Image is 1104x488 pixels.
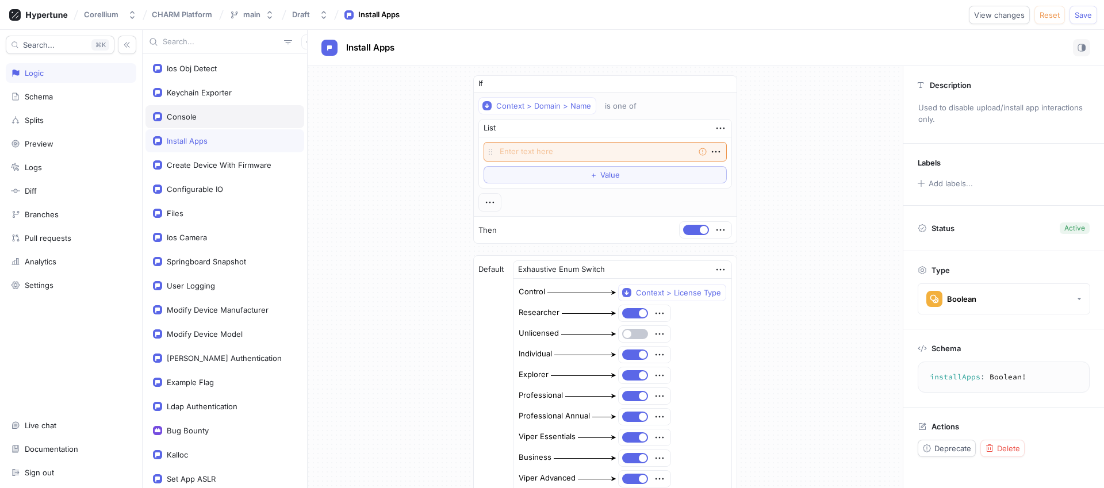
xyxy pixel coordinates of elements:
div: User Logging [167,281,215,290]
div: Context > Domain > Name [496,101,591,111]
p: Schema [931,344,961,353]
span: CHARM Platform [152,10,212,18]
button: Save [1069,6,1097,24]
span: Value [600,171,620,178]
div: Splits [25,116,44,125]
div: Viper Essentials [519,431,576,443]
div: Install Apps [358,9,400,21]
div: Boolean [947,294,976,304]
div: Control [519,286,545,298]
button: main [225,5,279,24]
div: Springboard Snapshot [167,257,246,266]
p: If [478,78,483,90]
a: Documentation [6,439,136,459]
div: is one of [605,101,637,111]
div: Individual [519,348,552,360]
div: Branches [25,210,59,219]
div: Logic [25,68,44,78]
div: Active [1064,223,1085,233]
div: Corellium [84,10,118,20]
div: Settings [25,280,53,290]
div: Analytics [25,257,56,266]
div: Pull requests [25,233,71,243]
textarea: installApps: Boolean! [923,367,1084,387]
button: Context > Domain > Name [478,97,596,114]
p: Actions [931,422,959,431]
button: Delete [980,440,1025,457]
div: Create Device With Firmware [167,160,271,170]
span: Search... [23,41,55,48]
span: Install Apps [346,43,394,52]
div: Install Apps [167,136,208,145]
div: Set App ASLR [167,474,216,483]
div: Ios Camera [167,233,207,242]
div: Live chat [25,421,56,430]
div: List [484,122,496,134]
button: Context > License Type [618,284,726,301]
div: [PERSON_NAME] Authentication [167,353,282,363]
div: Diff [25,186,37,195]
button: View changes [969,6,1030,24]
div: Ldap Authentication [167,402,237,411]
span: ＋ [590,171,597,178]
div: Modify Device Manufacturer [167,305,269,314]
div: K [91,39,109,51]
div: Unlicensed [519,328,559,339]
span: Delete [997,445,1020,452]
div: Files [167,209,183,218]
p: Default [478,264,504,275]
div: Bug Bounty [167,426,209,435]
button: Search...K [6,36,114,54]
span: Save [1075,11,1092,18]
p: Used to disable upload/install app interactions only. [913,98,1094,129]
p: Type [931,266,950,275]
p: Labels [918,158,941,167]
div: Kalloc [167,450,188,459]
span: Deprecate [934,445,971,452]
button: Add labels... [914,176,976,191]
p: Description [930,80,971,90]
button: Boolean [918,283,1090,314]
button: Corellium [79,5,141,24]
button: ＋Value [484,166,727,183]
div: Sign out [25,468,54,477]
div: Business [519,452,551,463]
div: Configurable IO [167,185,223,194]
span: Reset [1040,11,1060,18]
div: main [243,10,260,20]
div: Add labels... [929,180,973,187]
p: Status [931,220,954,236]
div: Example Flag [167,378,214,387]
span: View changes [974,11,1025,18]
div: Explorer [519,369,549,381]
button: Draft [287,5,333,24]
div: Professional [519,390,563,401]
input: Search... [163,36,279,48]
div: Documentation [25,444,78,454]
div: Preview [25,139,53,148]
div: Researcher [519,307,559,318]
div: Ios Obj Detect [167,64,217,73]
div: Logs [25,163,42,172]
div: Context > License Type [636,288,721,298]
div: Modify Device Model [167,329,243,339]
button: Reset [1034,6,1065,24]
div: Professional Annual [519,410,590,422]
div: Keychain Exporter [167,88,232,97]
div: Console [167,112,197,121]
p: Then [478,225,497,236]
button: Deprecate [918,440,976,457]
div: Schema [25,92,53,101]
div: Exhaustive Enum Switch [518,264,605,275]
button: is one of [600,97,653,114]
div: Viper Advanced [519,472,576,484]
div: Draft [292,10,310,20]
